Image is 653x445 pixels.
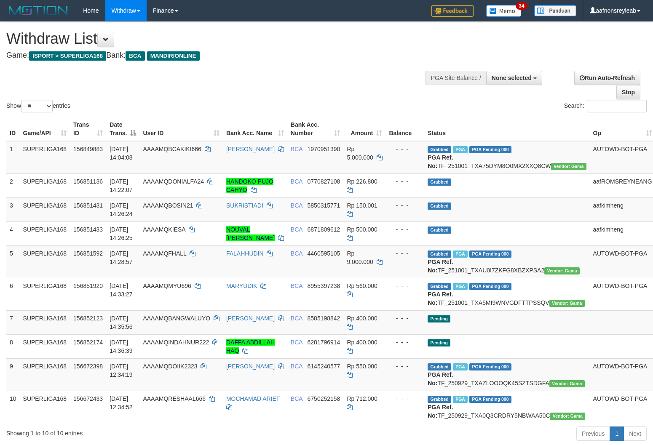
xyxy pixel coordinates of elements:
span: AAAAMQFHALL [143,250,186,257]
td: SUPERLIGA168 [20,358,70,391]
span: Copy 0770827108 to clipboard [308,178,340,185]
span: AAAAMQDOIIK2323 [143,363,197,370]
th: Bank Acc. Name: activate to sort column ascending [223,117,287,141]
span: MANDIRIONLINE [147,51,200,61]
span: Vendor URL: https://trx31.1velocity.biz [551,163,586,170]
span: Vendor URL: https://trx31.1velocity.biz [550,413,585,420]
span: Rp 400.000 [347,315,377,322]
div: - - - [389,145,421,153]
input: Search: [587,100,647,112]
div: - - - [389,362,421,370]
span: BCA [291,339,302,346]
span: 156672433 [73,395,103,402]
span: BCA [291,395,302,402]
span: 156852123 [73,315,103,322]
b: PGA Ref. No: [428,404,453,419]
th: Status [424,117,589,141]
span: Rp 150.001 [347,202,377,209]
img: Feedback.jpg [431,5,474,17]
span: None selected [492,75,532,81]
span: Copy 6750252158 to clipboard [308,395,340,402]
td: 9 [6,358,20,391]
span: Marked by aafsoycanthlai [453,146,468,153]
span: PGA Pending [469,146,511,153]
th: ID [6,117,20,141]
div: PGA Site Balance / [426,71,486,85]
div: - - - [389,394,421,403]
span: AAAAMQBOSIN21 [143,202,193,209]
h1: Withdraw List [6,30,427,47]
td: 2 [6,173,20,197]
th: Amount: activate to sort column ascending [343,117,385,141]
td: SUPERLIGA168 [20,391,70,423]
th: Balance [385,117,424,141]
span: BCA [291,250,302,257]
span: Vendor URL: https://trx31.1velocity.biz [549,300,585,307]
b: PGA Ref. No: [428,154,453,169]
div: - - - [389,282,421,290]
span: Vendor URL: https://trx31.1velocity.biz [549,380,585,387]
span: Grabbed [428,179,451,186]
b: PGA Ref. No: [428,291,453,306]
span: Vendor URL: https://trx31.1velocity.biz [544,267,580,274]
a: MOCHAMAD ARIEF [226,395,280,402]
a: DAFFA ABDILLAH HAQ [226,339,275,354]
a: Previous [576,426,610,441]
span: Rp 5.000.000 [347,146,373,161]
span: AAAAMQBCAKIKI666 [143,146,201,152]
span: Marked by aafsoycanthlai [453,363,468,370]
td: SUPERLIGA168 [20,245,70,278]
span: BCA [291,226,302,233]
span: [DATE] 12:34:52 [110,395,133,410]
td: 1 [6,141,20,174]
a: HANDOKO PUJO CAHYO [226,178,273,193]
span: Grabbed [428,146,451,153]
td: SUPERLIGA168 [20,278,70,310]
span: AAAAMQDONIALFA24 [143,178,204,185]
span: BCA [291,315,302,322]
td: 10 [6,391,20,423]
label: Show entries [6,100,70,112]
td: TF_251001_TXAU0I7ZKFG8XBZXPSA2 [424,245,589,278]
td: SUPERLIGA168 [20,197,70,221]
span: BCA [291,146,302,152]
span: PGA Pending [469,396,511,403]
span: 156672398 [73,363,103,370]
th: Game/API: activate to sort column ascending [20,117,70,141]
span: Copy 8955397238 to clipboard [308,282,340,289]
span: Marked by aafsoycanthlai [453,250,468,258]
a: [PERSON_NAME] [226,146,275,152]
span: Grabbed [428,396,451,403]
span: Copy 6871809612 to clipboard [308,226,340,233]
span: [DATE] 14:33:27 [110,282,133,298]
img: MOTION_logo.png [6,4,70,17]
a: [PERSON_NAME] [226,363,275,370]
span: BCA [291,178,302,185]
a: Next [624,426,647,441]
span: [DATE] 14:04:08 [110,146,133,161]
span: Rp 400.000 [347,339,377,346]
span: Grabbed [428,363,451,370]
span: Pending [428,339,450,346]
td: 7 [6,310,20,334]
span: PGA Pending [469,250,511,258]
div: - - - [389,177,421,186]
span: Rp 226.800 [347,178,377,185]
span: [DATE] 14:26:25 [110,226,133,241]
th: Bank Acc. Number: activate to sort column ascending [287,117,344,141]
h4: Game: Bank: [6,51,427,60]
a: MARYUDIK [226,282,257,289]
label: Search: [564,100,647,112]
a: [PERSON_NAME] [226,315,275,322]
span: [DATE] 14:36:39 [110,339,133,354]
td: SUPERLIGA168 [20,221,70,245]
a: Stop [616,85,640,99]
span: ISPORT > SUPERLIGA168 [29,51,106,61]
td: SUPERLIGA168 [20,141,70,174]
span: AAAAMQBANGWALUYO [143,315,210,322]
td: TF_251001_TXA75DYM8O0MX2XXQ8CW [424,141,589,174]
span: 156851920 [73,282,103,289]
div: Showing 1 to 10 of 10 entries [6,426,266,437]
span: Rp 500.000 [347,226,377,233]
span: Rp 9.000.000 [347,250,373,265]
